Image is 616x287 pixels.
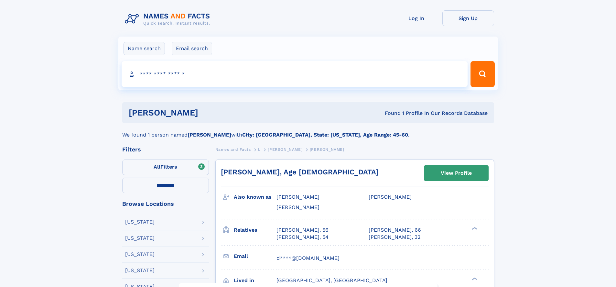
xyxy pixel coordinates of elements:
[276,226,329,234] a: [PERSON_NAME], 56
[268,147,302,152] span: [PERSON_NAME]
[276,234,329,241] a: [PERSON_NAME], 54
[310,147,344,152] span: [PERSON_NAME]
[369,234,420,241] a: [PERSON_NAME], 32
[234,225,276,236] h3: Relatives
[424,165,488,181] a: View Profile
[221,168,379,176] a: [PERSON_NAME], Age [DEMOGRAPHIC_DATA]
[129,109,292,117] h1: [PERSON_NAME]
[242,132,408,138] b: City: [GEOGRAPHIC_DATA], State: [US_STATE], Age Range: 45-60
[276,277,387,283] span: [GEOGRAPHIC_DATA], [GEOGRAPHIC_DATA]
[258,145,261,153] a: L
[234,275,276,286] h3: Lived in
[122,61,468,87] input: search input
[124,42,165,55] label: Name search
[122,160,209,175] label: Filters
[369,226,421,234] a: [PERSON_NAME], 66
[234,192,276,203] h3: Also known as
[470,226,478,230] div: ❯
[470,61,494,87] button: Search Button
[188,132,231,138] b: [PERSON_NAME]
[291,110,488,117] div: Found 1 Profile In Our Records Database
[125,252,155,257] div: [US_STATE]
[122,10,215,28] img: Logo Names and Facts
[122,147,209,152] div: Filters
[391,10,442,26] a: Log In
[234,251,276,262] h3: Email
[154,164,160,170] span: All
[122,201,209,207] div: Browse Locations
[276,194,319,200] span: [PERSON_NAME]
[276,204,319,210] span: [PERSON_NAME]
[125,236,155,241] div: [US_STATE]
[268,145,302,153] a: [PERSON_NAME]
[125,268,155,273] div: [US_STATE]
[258,147,261,152] span: L
[172,42,212,55] label: Email search
[369,194,412,200] span: [PERSON_NAME]
[122,123,494,139] div: We found 1 person named with .
[125,219,155,225] div: [US_STATE]
[215,145,251,153] a: Names and Facts
[442,10,494,26] a: Sign Up
[441,166,472,181] div: View Profile
[470,277,478,281] div: ❯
